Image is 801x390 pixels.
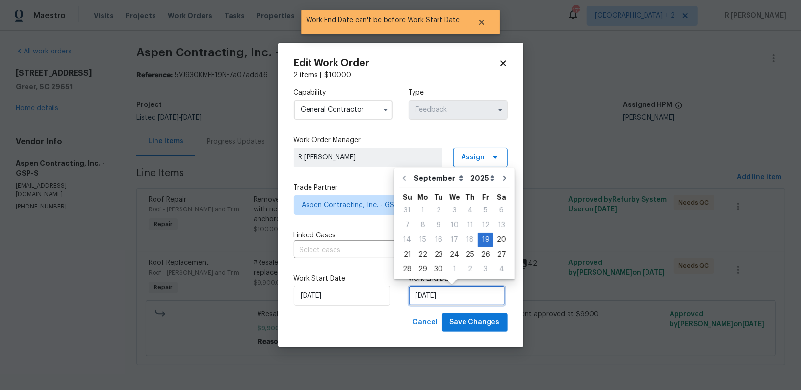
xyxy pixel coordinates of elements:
div: 2 items | [294,70,508,80]
span: Cancel [413,316,438,329]
button: Cancel [409,313,442,332]
div: Sat Oct 04 2025 [493,262,510,277]
div: 25 [463,248,478,261]
div: 4 [493,262,510,276]
div: 4 [463,204,478,217]
span: $ 10000 [325,72,352,78]
div: Thu Oct 02 2025 [463,262,478,277]
div: Thu Sep 11 2025 [463,218,478,233]
button: Show options [380,104,391,116]
div: Wed Sep 24 2025 [446,247,463,262]
div: 29 [415,262,431,276]
div: Mon Sep 22 2025 [415,247,431,262]
div: 8 [415,218,431,232]
h2: Edit Work Order [294,58,499,68]
div: 16 [431,233,446,247]
span: Aspen Contracting, Inc. - GSP-S [302,200,485,210]
div: 11 [463,218,478,232]
div: 1 [415,204,431,217]
button: Go to previous month [397,168,412,188]
div: 26 [478,248,493,261]
label: Work Order Manager [294,135,508,145]
div: 19 [478,233,493,247]
div: Fri Sep 26 2025 [478,247,493,262]
abbr: Thursday [465,194,475,201]
span: Save Changes [450,316,500,329]
abbr: Wednesday [449,194,460,201]
button: Close [465,12,498,32]
div: 27 [493,248,510,261]
label: Work Start Date [294,274,393,284]
div: 9 [431,218,446,232]
span: Linked Cases [294,231,336,240]
div: Wed Sep 03 2025 [446,203,463,218]
div: 22 [415,248,431,261]
div: 2 [463,262,478,276]
label: Type [409,88,508,98]
div: 6 [493,204,510,217]
select: Month [412,171,468,185]
abbr: Tuesday [434,194,443,201]
div: Fri Sep 19 2025 [478,233,493,247]
div: Fri Sep 12 2025 [478,218,493,233]
div: Sat Sep 06 2025 [493,203,510,218]
div: 23 [431,248,446,261]
div: Thu Sep 25 2025 [463,247,478,262]
div: Mon Sep 08 2025 [415,218,431,233]
div: 17 [446,233,463,247]
input: M/D/YYYY [294,286,390,306]
div: 3 [478,262,493,276]
button: Go to next month [497,168,512,188]
div: 31 [399,204,415,217]
div: 14 [399,233,415,247]
div: 10 [446,218,463,232]
div: Sat Sep 13 2025 [493,218,510,233]
input: Select... [294,100,393,120]
abbr: Monday [417,194,428,201]
abbr: Saturday [497,194,506,201]
span: Assign [462,153,485,162]
label: Capability [294,88,393,98]
div: 13 [493,218,510,232]
abbr: Friday [482,194,489,201]
div: Mon Sep 01 2025 [415,203,431,218]
span: Work End Date can't be before Work Start Date [301,10,465,30]
div: Tue Sep 23 2025 [431,247,446,262]
input: M/D/YYYY [409,286,505,306]
div: Tue Sep 16 2025 [431,233,446,247]
div: Fri Oct 03 2025 [478,262,493,277]
div: 7 [399,218,415,232]
div: Wed Oct 01 2025 [446,262,463,277]
div: 5 [478,204,493,217]
div: 3 [446,204,463,217]
div: Sun Aug 31 2025 [399,203,415,218]
div: 21 [399,248,415,261]
div: Mon Sep 15 2025 [415,233,431,247]
label: Trade Partner [294,183,508,193]
div: Wed Sep 17 2025 [446,233,463,247]
select: Year [468,171,497,185]
div: 30 [431,262,446,276]
div: Thu Sep 04 2025 [463,203,478,218]
abbr: Sunday [403,194,412,201]
div: Tue Sep 02 2025 [431,203,446,218]
div: Wed Sep 10 2025 [446,218,463,233]
input: Select cases [294,243,480,258]
div: 15 [415,233,431,247]
div: 24 [446,248,463,261]
div: Sun Sep 14 2025 [399,233,415,247]
div: 1 [446,262,463,276]
div: Sun Sep 07 2025 [399,218,415,233]
div: Thu Sep 18 2025 [463,233,478,247]
div: Mon Sep 29 2025 [415,262,431,277]
input: Select... [409,100,508,120]
div: Sat Sep 20 2025 [493,233,510,247]
span: R [PERSON_NAME] [299,153,438,162]
div: 12 [478,218,493,232]
div: Sun Sep 28 2025 [399,262,415,277]
div: Sun Sep 21 2025 [399,247,415,262]
button: Save Changes [442,313,508,332]
div: 2 [431,204,446,217]
div: Fri Sep 05 2025 [478,203,493,218]
div: 18 [463,233,478,247]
